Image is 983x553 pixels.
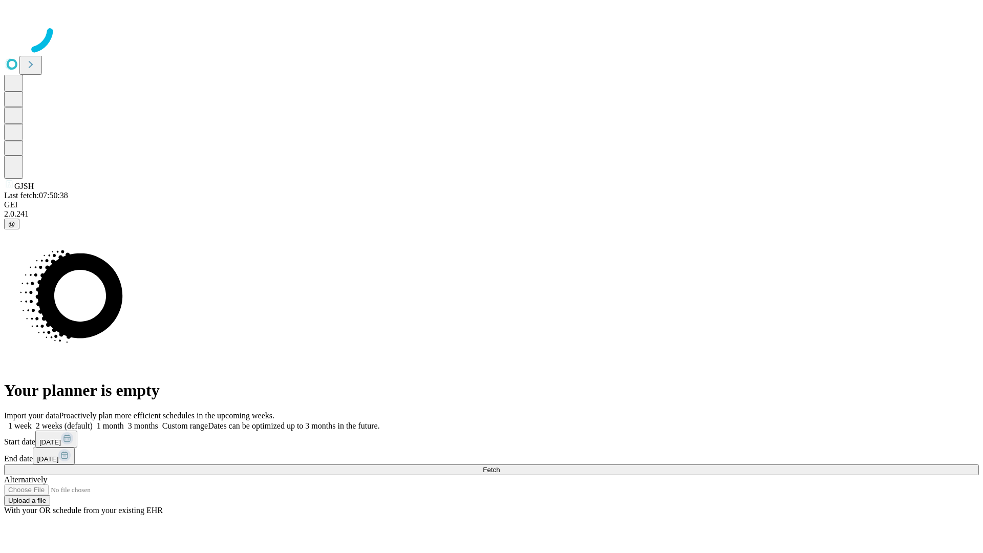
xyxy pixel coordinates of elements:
[162,421,208,430] span: Custom range
[97,421,124,430] span: 1 month
[4,464,979,475] button: Fetch
[14,182,34,190] span: GJSH
[59,411,274,420] span: Proactively plan more efficient schedules in the upcoming weeks.
[4,209,979,219] div: 2.0.241
[8,421,32,430] span: 1 week
[4,448,979,464] div: End date
[8,220,15,228] span: @
[36,421,93,430] span: 2 weeks (default)
[483,466,500,474] span: Fetch
[208,421,379,430] span: Dates can be optimized up to 3 months in the future.
[128,421,158,430] span: 3 months
[33,448,75,464] button: [DATE]
[4,431,979,448] div: Start date
[4,495,50,506] button: Upload a file
[4,411,59,420] span: Import your data
[4,475,47,484] span: Alternatively
[4,506,163,515] span: With your OR schedule from your existing EHR
[4,200,979,209] div: GEI
[4,381,979,400] h1: Your planner is empty
[4,191,68,200] span: Last fetch: 07:50:38
[35,431,77,448] button: [DATE]
[37,455,58,463] span: [DATE]
[4,219,19,229] button: @
[39,438,61,446] span: [DATE]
